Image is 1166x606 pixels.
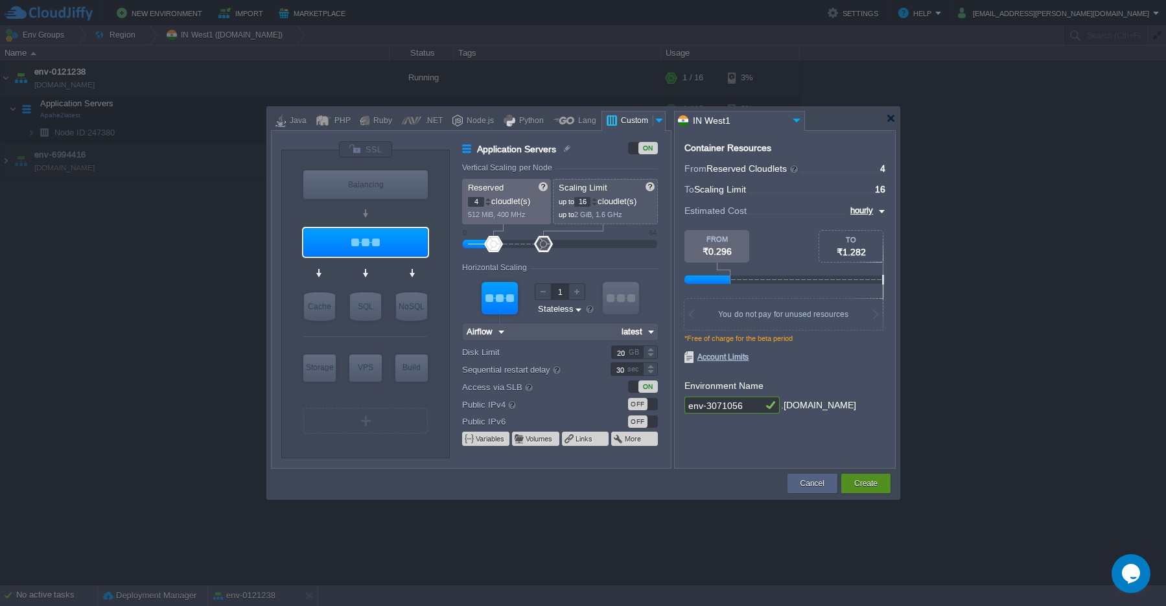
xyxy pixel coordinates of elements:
[638,142,658,154] div: ON
[1112,554,1153,593] iframe: chat widget
[629,346,642,358] div: GB
[694,184,746,194] span: Scaling Limit
[617,111,653,131] div: Custom
[880,163,885,174] span: 4
[396,292,427,321] div: NoSQL
[819,236,883,244] div: TO
[462,380,594,394] label: Access via SLB
[349,355,382,382] div: Elastic VPS
[559,183,607,192] span: Scaling Limit
[468,211,526,218] span: 512 MiB, 400 MHz
[854,477,878,490] button: Create
[350,292,381,321] div: SQL Databases
[515,111,544,131] div: Python
[684,184,694,194] span: To
[684,204,747,218] span: Estimated Cost
[684,163,706,174] span: From
[462,263,530,272] div: Horizontal Scaling
[559,193,653,207] p: cloudlet(s)
[574,211,622,218] span: 2 GiB, 1.6 GHz
[559,198,574,205] span: up to
[526,434,554,444] button: Volumes
[649,229,657,237] div: 64
[559,211,574,218] span: up to
[331,111,351,131] div: PHP
[638,380,658,393] div: ON
[684,334,885,351] div: *Free of charge for the beta period
[462,345,594,359] label: Disk Limit
[396,292,427,321] div: NoSQL Databases
[468,183,504,192] span: Reserved
[286,111,307,131] div: Java
[395,355,428,380] div: Build
[303,408,428,434] div: Create New Layer
[462,415,594,428] label: Public IPv6
[875,184,885,194] span: 16
[462,362,594,377] label: Sequential restart delay
[800,477,824,490] button: Cancel
[303,355,336,382] div: Storage Containers
[684,235,749,243] div: FROM
[625,434,642,444] button: More
[421,111,443,131] div: .NET
[684,143,771,153] div: Container Resources
[304,292,335,321] div: Cache
[303,170,428,199] div: Balancing
[628,415,647,428] div: OFF
[350,292,381,321] div: SQL
[303,170,428,199] div: Load Balancer
[463,111,494,131] div: Node.js
[462,397,594,412] label: Public IPv4
[395,355,428,382] div: Build Node
[463,229,467,237] div: 0
[703,246,732,257] span: ₹0.296
[627,363,642,375] div: sec
[303,228,428,257] div: Application Servers
[303,355,336,380] div: Storage
[781,397,856,414] div: .[DOMAIN_NAME]
[574,111,596,131] div: Lang
[837,247,866,257] span: ₹1.282
[476,434,506,444] button: Variables
[349,355,382,380] div: VPS
[628,398,647,410] div: OFF
[462,163,555,172] div: Vertical Scaling per Node
[576,434,594,444] button: Links
[468,193,546,207] p: cloudlet(s)
[684,380,764,391] label: Environment Name
[369,111,392,131] div: Ruby
[706,163,799,174] span: Reserved Cloudlets
[684,351,749,363] span: Account Limits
